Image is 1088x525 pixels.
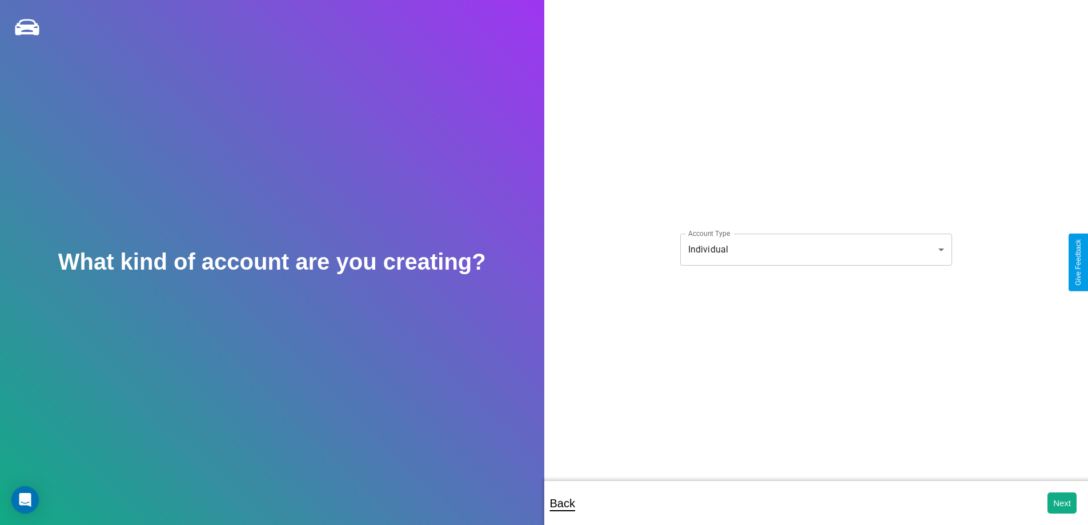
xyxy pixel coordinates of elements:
div: Open Intercom Messenger [11,486,39,514]
div: Give Feedback [1074,239,1082,286]
p: Back [550,493,575,514]
div: Individual [680,234,952,266]
button: Next [1047,492,1077,514]
h2: What kind of account are you creating? [58,249,486,275]
label: Account Type [688,229,730,238]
